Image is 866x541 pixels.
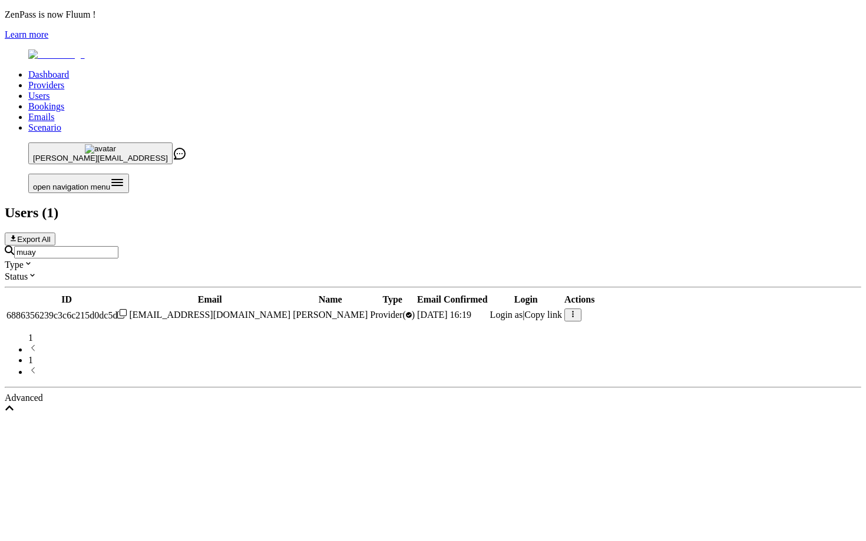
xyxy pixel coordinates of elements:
button: Export All [5,233,55,245]
th: Login [490,294,563,306]
th: Email [128,294,291,306]
a: Emails [28,112,54,122]
span: [DATE] 16:19 [417,310,471,320]
li: next page button [28,366,861,377]
th: Actions [564,294,596,306]
th: Email Confirmed [417,294,488,306]
span: 1 [28,333,33,343]
span: [PERSON_NAME] [293,310,368,320]
a: Learn more [5,29,48,39]
li: pagination item 1 active [28,355,861,366]
p: ZenPass is now Fluum ! [5,9,861,20]
h2: Users ( 1 ) [5,205,861,221]
input: Search by email [14,246,118,258]
span: Login as [490,310,523,320]
a: Bookings [28,101,64,111]
span: validated [370,310,415,320]
th: Name [292,294,368,306]
button: Open menu [28,174,129,193]
span: [EMAIL_ADDRESS][DOMAIN_NAME] [129,310,290,320]
th: ID [6,294,127,306]
nav: pagination navigation [5,333,861,377]
span: open navigation menu [33,182,110,191]
span: Advanced [5,393,43,403]
div: Status [5,270,861,282]
div: Type [5,258,861,270]
img: avatar [85,144,116,154]
a: Dashboard [28,69,69,79]
div: Click to copy [6,309,127,321]
img: Fluum Logo [28,49,85,60]
span: [PERSON_NAME][EMAIL_ADDRESS] [33,154,168,162]
span: Copy link [524,310,562,320]
a: Users [28,91,49,101]
button: avatar[PERSON_NAME][EMAIL_ADDRESS] [28,142,173,164]
a: Providers [28,80,64,90]
a: Scenario [28,122,61,132]
div: | [490,310,562,320]
li: previous page button [28,343,861,355]
th: Type [369,294,415,306]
